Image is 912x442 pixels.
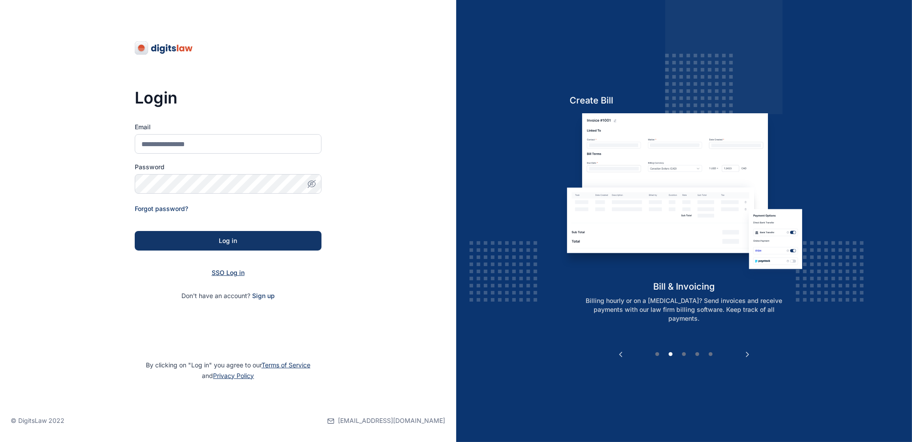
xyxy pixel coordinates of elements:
h5: Create Bill [561,94,808,107]
a: [EMAIL_ADDRESS][DOMAIN_NAME] [327,399,446,442]
button: 2 [666,350,675,359]
p: Billing hourly or on a [MEDICAL_DATA]? Send invoices and receive payments with our law firm billi... [570,296,798,323]
span: [EMAIL_ADDRESS][DOMAIN_NAME] [338,416,446,425]
button: Next [743,350,752,359]
a: Terms of Service [261,361,310,369]
h3: Login [135,89,321,107]
label: Email [135,123,321,131]
p: © DigitsLaw 2022 [11,416,64,425]
button: Log in [135,231,321,251]
label: Password [135,163,321,171]
a: Sign up [252,292,275,299]
h5: bill & invoicing [561,280,808,293]
button: 3 [679,350,688,359]
button: Previous [616,350,625,359]
img: bill-and-invoicin [561,113,808,280]
img: digitslaw-logo [135,41,193,55]
p: Don't have an account? [135,291,321,300]
button: 5 [706,350,715,359]
p: By clicking on "Log in" you agree to our [11,360,446,381]
span: and [202,372,254,379]
a: SSO Log in [212,269,245,276]
button: 1 [653,350,662,359]
a: Forgot password? [135,205,188,212]
button: 4 [693,350,702,359]
div: Log in [149,236,307,245]
a: Privacy Policy [213,372,254,379]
